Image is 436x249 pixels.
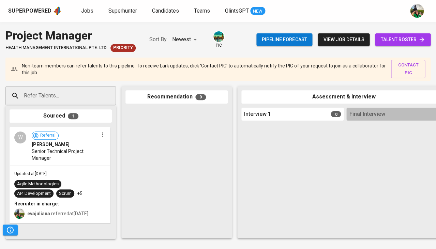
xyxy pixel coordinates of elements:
[8,7,51,15] div: Superpowered
[172,33,199,46] div: Newest
[262,35,307,44] span: Pipeline forecast
[112,95,114,96] button: Open
[14,131,26,143] div: W
[17,181,59,187] div: Agile Methodologies
[5,27,136,44] div: Project Manager
[27,211,50,216] b: evajuliana
[53,6,62,16] img: app logo
[3,224,18,235] button: Pipeline Triggers
[375,33,431,46] a: talent roster
[323,35,364,44] span: view job details
[22,62,386,76] p: Non-team members can refer talents to this pipeline. To receive Lark updates, click 'Contact PIC'...
[81,7,93,14] span: Jobs
[110,44,136,52] div: New Job received from Demand Team
[27,211,88,216] span: referred at [DATE]
[32,148,98,161] span: Senior Technical Project Manager
[77,190,82,197] p: +5
[59,190,72,197] div: Scrum
[68,113,78,119] span: 1
[349,110,385,118] span: Final Interview
[108,7,137,14] span: Superhunter
[5,45,108,51] span: HEALTH MANAGEMENT INTERNATIONAL PTE. LTD.
[195,94,206,100] span: 0
[225,7,249,14] span: GlintsGPT
[250,8,265,15] span: NEW
[14,208,25,219] img: eva@glints.com
[37,132,58,139] span: Referral
[14,201,59,206] b: Recruiter in charge:
[331,111,341,117] span: 0
[149,35,167,44] p: Sort By
[256,33,312,46] button: Pipeline forecast
[194,7,210,14] span: Teams
[213,31,224,42] img: a5d44b89-0c59-4c54-99d0-a63b29d42bd3.jpg
[225,7,265,15] a: GlintsGPT NEW
[125,90,228,104] div: Recommendation
[8,6,62,16] a: Superpoweredapp logo
[152,7,180,15] a: Candidates
[10,109,112,123] div: Sourced
[394,61,422,77] span: contact pic
[81,7,95,15] a: Jobs
[17,190,51,197] div: API Development
[391,60,425,78] button: contact pic
[32,141,70,148] span: [PERSON_NAME]
[14,171,47,176] span: Updated at [DATE]
[244,110,271,118] span: Interview 1
[410,4,424,18] img: eva@glints.com
[213,31,225,48] div: pic
[110,45,136,51] span: Priority
[152,7,179,14] span: Candidates
[380,35,425,44] span: talent roster
[108,7,138,15] a: Superhunter
[172,35,191,44] p: Newest
[318,33,370,46] button: view job details
[194,7,211,15] a: Teams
